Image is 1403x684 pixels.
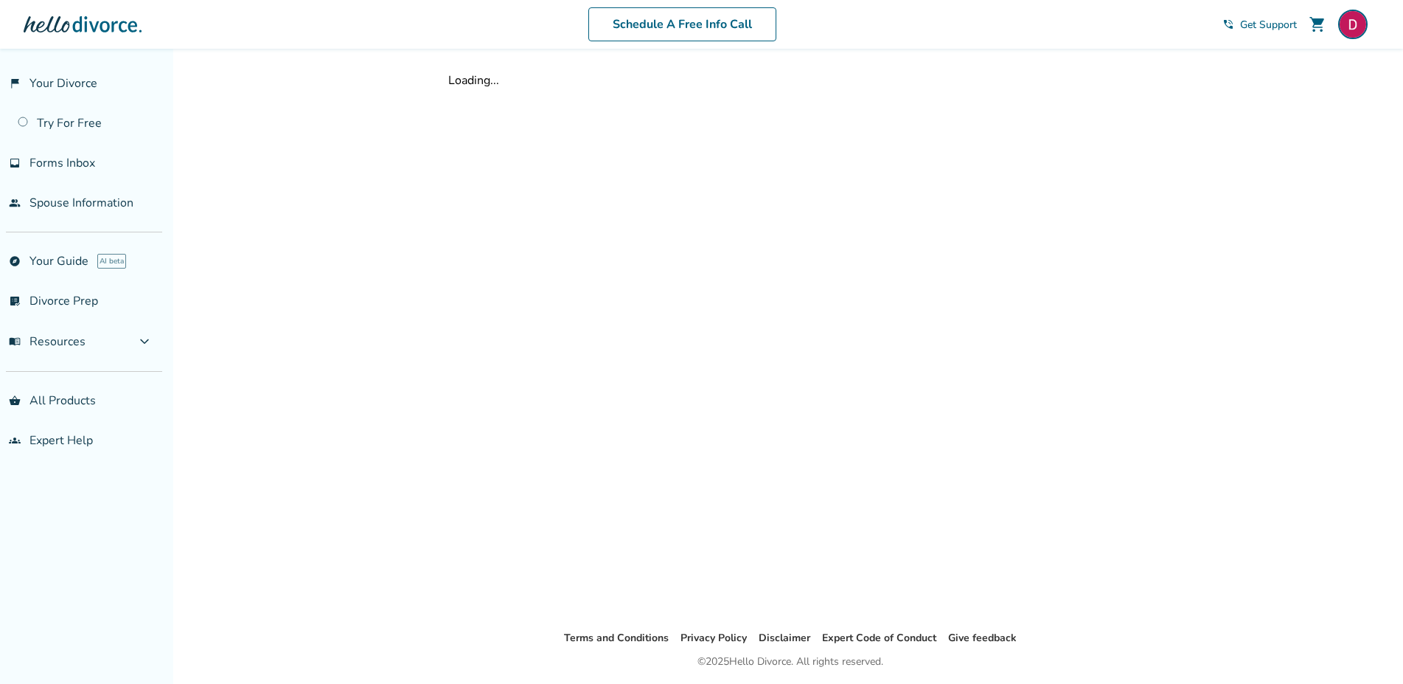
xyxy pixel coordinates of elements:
span: explore [9,255,21,267]
li: Give feedback [948,629,1017,647]
a: Terms and Conditions [564,631,669,645]
span: inbox [9,157,21,169]
span: people [9,197,21,209]
a: phone_in_talkGet Support [1222,18,1297,32]
span: list_alt_check [9,295,21,307]
span: shopping_cart [1309,15,1326,33]
div: Loading... [448,72,1132,89]
a: Expert Code of Conduct [822,631,936,645]
img: David Pewzner [1338,10,1368,39]
span: AI beta [97,254,126,269]
li: Disclaimer [759,629,810,647]
a: Schedule A Free Info Call [588,7,776,41]
div: © 2025 Hello Divorce. All rights reserved. [697,653,883,671]
span: groups [9,435,21,446]
span: Get Support [1240,18,1297,32]
span: menu_book [9,336,21,348]
span: phone_in_talk [1222,18,1234,30]
span: expand_more [136,333,153,350]
span: Resources [9,334,86,350]
span: flag_2 [9,77,21,89]
span: shopping_basket [9,395,21,407]
a: Privacy Policy [680,631,747,645]
span: Forms Inbox [29,155,95,171]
